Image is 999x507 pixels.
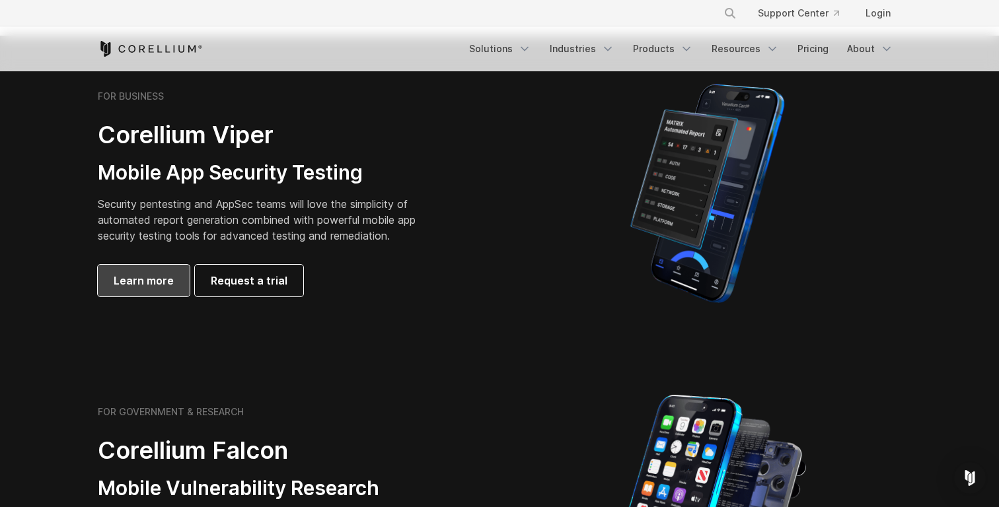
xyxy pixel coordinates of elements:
h3: Mobile Vulnerability Research [98,476,468,501]
button: Search [718,1,742,25]
h2: Corellium Falcon [98,436,468,465]
a: Pricing [790,37,836,61]
a: Support Center [747,1,850,25]
h2: Corellium Viper [98,120,436,150]
a: Corellium Home [98,41,203,57]
a: Request a trial [195,265,303,296]
p: Security pentesting and AppSec teams will love the simplicity of automated report generation comb... [98,196,436,244]
a: Industries [542,37,622,61]
div: Navigation Menu [708,1,901,25]
span: Learn more [114,273,174,288]
a: Learn more [98,265,190,296]
h6: FOR GOVERNMENT & RESEARCH [98,406,244,418]
div: Navigation Menu [461,37,901,61]
a: Resources [704,37,787,61]
div: Open Intercom Messenger [954,462,986,494]
a: Login [855,1,901,25]
a: Products [625,37,701,61]
span: Request a trial [211,273,287,288]
h3: Mobile App Security Testing [98,160,436,186]
img: Corellium MATRIX automated report on iPhone showing app vulnerability test results across securit... [608,78,807,309]
a: About [839,37,901,61]
a: Solutions [461,37,539,61]
h6: FOR BUSINESS [98,90,164,102]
